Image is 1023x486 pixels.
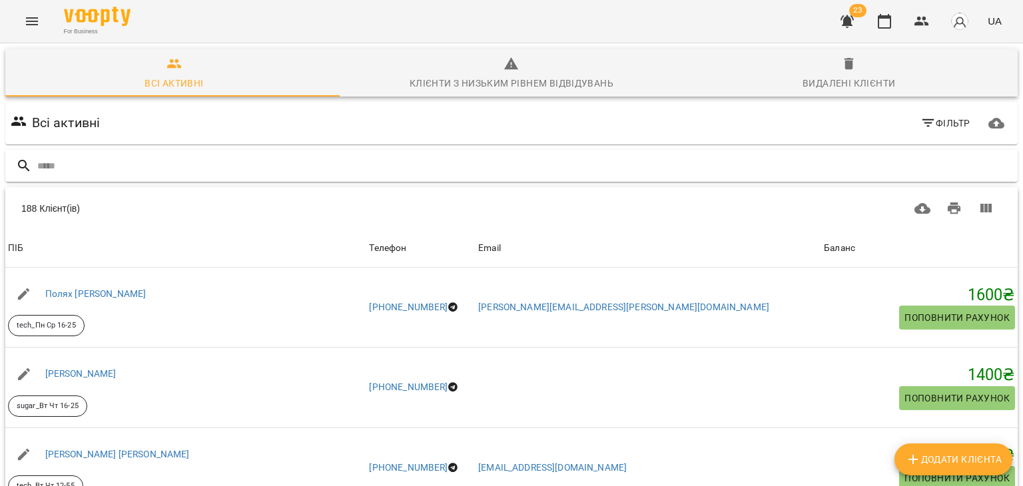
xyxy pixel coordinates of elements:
button: Фільтр [915,111,976,135]
button: Поповнити рахунок [899,386,1015,410]
h5: 1600 ₴ [824,285,1015,306]
div: Sort [8,240,23,256]
div: Sort [824,240,855,256]
span: ПІБ [8,240,364,256]
a: [PHONE_NUMBER] [369,381,448,392]
button: Друк [938,192,970,224]
p: tech_Пн Ср 16-25 [17,320,76,332]
a: [PERSON_NAME] [45,368,117,379]
div: Клієнти з низьким рівнем відвідувань [410,75,613,91]
div: Sort [478,240,501,256]
span: Телефон [369,240,473,256]
h5: 1400 ₴ [824,365,1015,385]
a: [PHONE_NUMBER] [369,462,448,473]
div: Email [478,240,501,256]
a: [PERSON_NAME][EMAIL_ADDRESS][PERSON_NAME][DOMAIN_NAME] [478,302,769,312]
span: Фільтр [920,115,970,131]
button: Завантажити CSV [906,192,938,224]
span: Поповнити рахунок [904,390,1010,406]
button: Додати клієнта [894,443,1012,475]
a: [PERSON_NAME] [PERSON_NAME] [45,449,190,459]
div: Всі активні [145,75,203,91]
span: Додати клієнта [905,451,1002,467]
div: Телефон [369,240,406,256]
div: tech_Пн Ср 16-25 [8,315,85,336]
span: Поповнити рахунок [904,310,1010,326]
button: Вигляд колонок [970,192,1002,224]
div: Table Toolbar [5,187,1018,230]
span: UA [988,14,1002,28]
a: [EMAIL_ADDRESS][DOMAIN_NAME] [478,462,627,473]
span: For Business [64,27,131,36]
div: sugar_Вт Чт 16-25 [8,395,87,417]
div: ПІБ [8,240,23,256]
button: UA [982,9,1007,33]
span: 23 [849,4,866,17]
img: Voopty Logo [64,7,131,26]
div: 188 Клієнт(ів) [21,202,494,215]
span: Баланс [824,240,1015,256]
div: Sort [369,240,406,256]
div: Видалені клієнти [803,75,895,91]
button: Menu [16,5,48,37]
span: Email [478,240,819,256]
p: sugar_Вт Чт 16-25 [17,401,79,412]
h6: Всі активні [32,113,101,133]
img: avatar_s.png [950,12,969,31]
h5: 1200 ₴ [824,445,1015,466]
div: Баланс [824,240,855,256]
a: [PHONE_NUMBER] [369,302,448,312]
span: Поповнити рахунок [904,470,1010,486]
a: Полях [PERSON_NAME] [45,288,147,299]
button: Поповнити рахунок [899,306,1015,330]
